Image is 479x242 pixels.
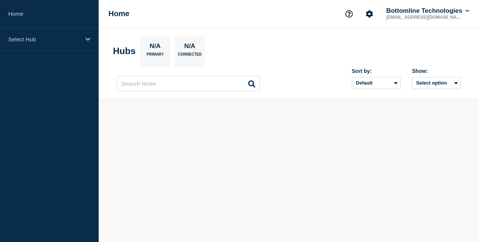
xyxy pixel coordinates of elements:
div: Sort by: [352,68,401,74]
p: Select Hub [8,36,81,42]
div: Show: [412,68,461,74]
h1: Home [108,9,130,18]
p: Primary [146,52,164,60]
input: Search Hubs [117,76,260,91]
button: Support [341,6,357,22]
p: N/A [147,42,163,52]
p: N/A [182,42,198,52]
button: Account settings [362,6,377,22]
button: Select option [412,77,461,89]
p: Connected [178,52,201,60]
p: [EMAIL_ADDRESS][DOMAIN_NAME] [385,15,463,20]
button: Bottomline Technologies [385,7,471,15]
h2: Hubs [113,46,136,56]
select: Sort by [352,77,401,89]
